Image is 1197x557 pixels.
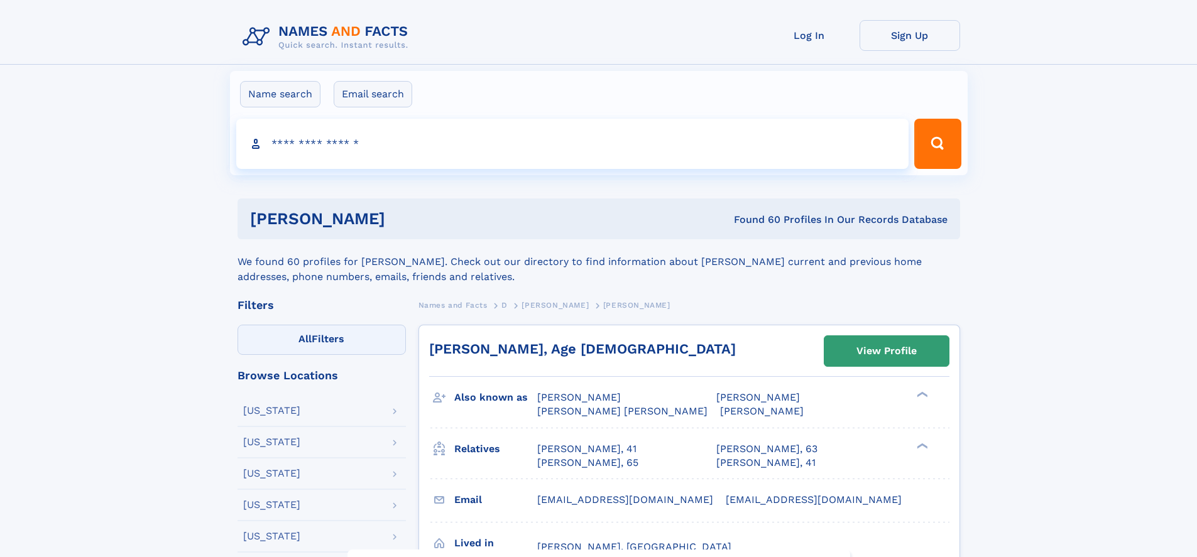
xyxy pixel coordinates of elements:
[418,297,488,313] a: Names and Facts
[238,20,418,54] img: Logo Names and Facts
[716,456,816,470] a: [PERSON_NAME], 41
[522,301,589,310] span: [PERSON_NAME]
[501,297,508,313] a: D
[914,119,961,169] button: Search Button
[759,20,860,51] a: Log In
[716,442,817,456] a: [PERSON_NAME], 63
[334,81,412,107] label: Email search
[537,494,713,506] span: [EMAIL_ADDRESS][DOMAIN_NAME]
[537,405,708,417] span: [PERSON_NAME] [PERSON_NAME]
[860,20,960,51] a: Sign Up
[720,405,804,417] span: [PERSON_NAME]
[716,391,800,403] span: [PERSON_NAME]
[243,500,300,510] div: [US_STATE]
[250,211,560,227] h1: [PERSON_NAME]
[429,341,736,357] a: [PERSON_NAME], Age [DEMOGRAPHIC_DATA]
[537,442,637,456] a: [PERSON_NAME], 41
[454,387,537,408] h3: Also known as
[454,489,537,511] h3: Email
[243,437,300,447] div: [US_STATE]
[914,441,929,450] div: ❯
[243,406,300,416] div: [US_STATE]
[537,456,638,470] a: [PERSON_NAME], 65
[454,438,537,460] h3: Relatives
[824,336,949,366] a: View Profile
[238,325,406,355] label: Filters
[726,494,902,506] span: [EMAIL_ADDRESS][DOMAIN_NAME]
[537,541,731,553] span: [PERSON_NAME], [GEOGRAPHIC_DATA]
[240,81,320,107] label: Name search
[522,297,589,313] a: [PERSON_NAME]
[856,337,917,365] div: View Profile
[537,391,621,403] span: [PERSON_NAME]
[298,333,312,345] span: All
[238,239,960,284] div: We found 60 profiles for [PERSON_NAME]. Check out our directory to find information about [PERSON...
[238,300,406,311] div: Filters
[243,468,300,479] div: [US_STATE]
[914,391,929,399] div: ❯
[238,370,406,381] div: Browse Locations
[559,213,948,227] div: Found 60 Profiles In Our Records Database
[454,533,537,554] h3: Lived in
[603,301,670,310] span: [PERSON_NAME]
[501,301,508,310] span: D
[236,119,909,169] input: search input
[243,531,300,541] div: [US_STATE]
